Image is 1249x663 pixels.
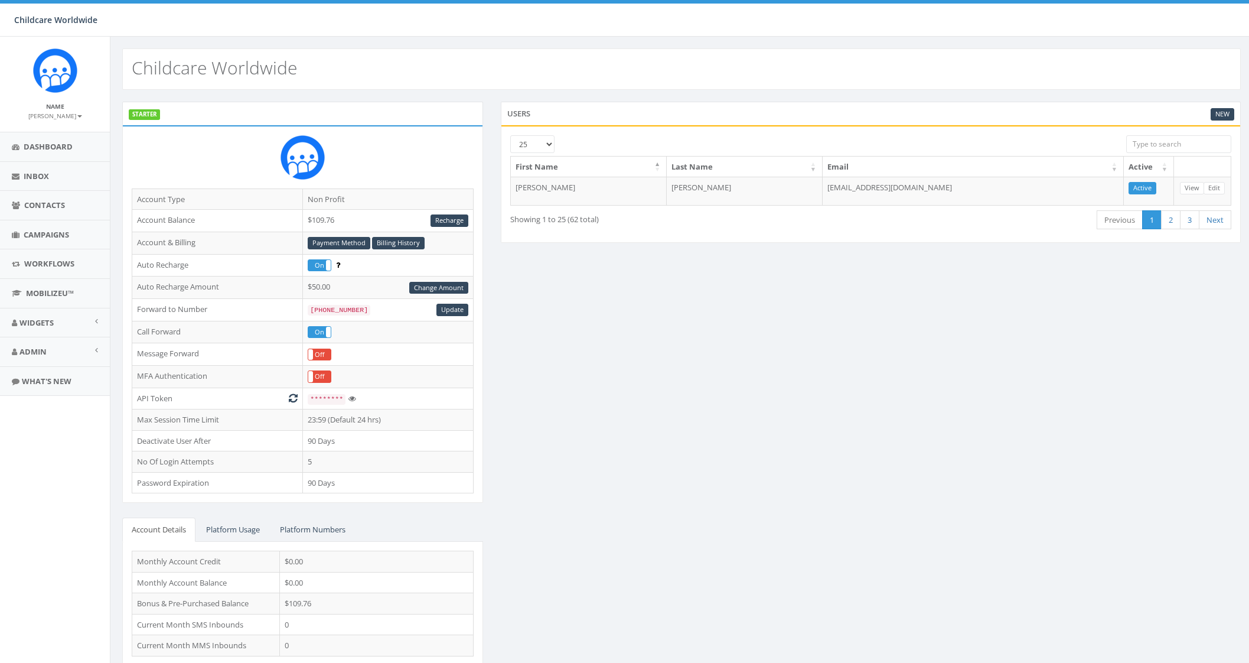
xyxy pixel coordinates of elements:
img: Rally_Corp_Icon.png [281,135,325,180]
td: Max Session Time Limit [132,409,303,431]
td: Monthly Account Balance [132,572,280,593]
span: Workflows [24,258,74,269]
div: OnOff [308,349,331,360]
td: $0.00 [280,572,474,593]
a: View [1180,182,1204,194]
td: Password Expiration [132,472,303,493]
td: Current Month MMS Inbounds [132,635,280,656]
td: No Of Login Attempts [132,451,303,473]
span: Dashboard [24,141,73,152]
td: [PERSON_NAME] [667,177,823,205]
input: Type to search [1126,135,1231,153]
div: Users [501,102,1241,125]
a: Platform Numbers [270,518,355,542]
a: Active [1129,182,1156,194]
div: OnOff [308,370,331,382]
label: STARTER [129,109,160,120]
h2: Childcare Worldwide [132,58,297,77]
td: $109.76 [280,593,474,615]
td: [PERSON_NAME] [511,177,667,205]
td: 5 [303,451,474,473]
td: 23:59 (Default 24 hrs) [303,409,474,431]
span: What's New [22,376,71,386]
a: Edit [1204,182,1225,194]
label: Off [308,349,330,360]
a: Account Details [122,518,195,542]
td: Deactivate User After [132,430,303,451]
a: [PERSON_NAME] [28,110,82,121]
td: Bonus & Pre-Purchased Balance [132,593,280,615]
a: Change Amount [409,282,468,294]
a: New [1211,108,1234,121]
a: Platform Usage [197,518,269,542]
td: API Token [132,388,303,409]
td: $0.00 [280,551,474,573]
td: $50.00 [303,277,474,299]
td: 0 [280,635,474,656]
th: Active: activate to sort column ascending [1124,157,1174,177]
td: Message Forward [132,343,303,366]
div: Showing 1 to 25 (62 total) [510,209,800,225]
th: Last Name: activate to sort column ascending [667,157,823,177]
span: Widgets [19,317,54,328]
td: Forward to Number [132,299,303,321]
td: Account Balance [132,210,303,232]
td: [EMAIL_ADDRESS][DOMAIN_NAME] [823,177,1124,205]
small: Name [46,102,64,110]
td: Auto Recharge Amount [132,277,303,299]
a: 2 [1161,210,1180,230]
a: 3 [1180,210,1199,230]
a: Previous [1097,210,1143,230]
i: Generate New Token [289,394,298,402]
span: Contacts [24,200,65,210]
small: [PERSON_NAME] [28,112,82,120]
th: First Name: activate to sort column descending [511,157,667,177]
a: Update [436,304,468,316]
label: On [308,327,330,337]
td: Monthly Account Credit [132,551,280,573]
a: Recharge [431,214,468,227]
a: Next [1199,210,1231,230]
span: Admin [19,346,47,357]
td: Current Month SMS Inbounds [132,614,280,635]
th: Email: activate to sort column ascending [823,157,1124,177]
a: Billing History [372,237,425,249]
td: 0 [280,614,474,635]
td: Account Type [132,188,303,210]
td: $109.76 [303,210,474,232]
td: Account & Billing [132,232,303,254]
div: OnOff [308,259,331,271]
label: On [308,260,330,271]
label: Off [308,371,330,382]
span: Campaigns [24,229,69,240]
code: [PHONE_NUMBER] [308,305,370,316]
td: Auto Recharge [132,254,303,277]
div: OnOff [308,326,331,338]
td: 90 Days [303,430,474,451]
td: Non Profit [303,188,474,210]
a: 1 [1142,210,1162,230]
span: Enable to prevent campaign failure. [336,259,340,270]
td: MFA Authentication [132,365,303,388]
img: Rally_Corp_Icon.png [33,48,77,93]
span: Inbox [24,171,49,181]
td: 90 Days [303,472,474,493]
span: MobilizeU™ [26,288,74,298]
a: Payment Method [308,237,370,249]
span: Childcare Worldwide [14,14,97,25]
td: Call Forward [132,321,303,343]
